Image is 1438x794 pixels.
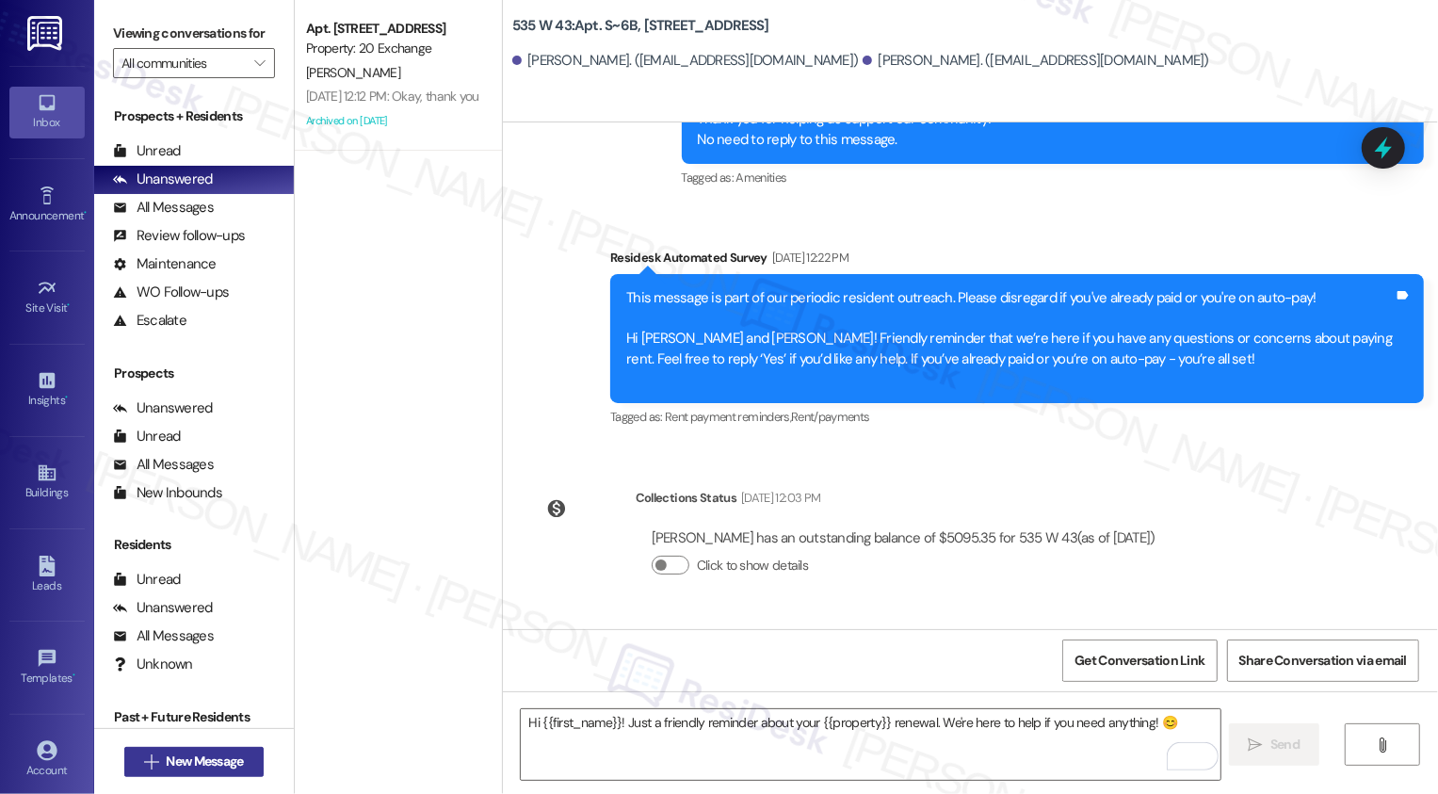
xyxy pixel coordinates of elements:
[113,283,229,302] div: WO Follow-ups
[94,364,294,383] div: Prospects
[863,51,1209,71] div: [PERSON_NAME]. ([EMAIL_ADDRESS][DOMAIN_NAME])
[791,409,870,425] span: Rent/payments
[113,226,245,246] div: Review follow-ups
[9,365,85,415] a: Insights •
[94,106,294,126] div: Prospects + Residents
[9,272,85,323] a: Site Visit •
[610,248,1424,274] div: Residesk Automated Survey
[636,488,736,508] div: Collections Status
[113,311,186,331] div: Escalate
[9,735,85,786] a: Account
[113,655,193,674] div: Unknown
[113,626,214,646] div: All Messages
[735,170,786,186] span: Amenities
[626,288,1394,389] div: This message is part of our periodic resident outreach. Please disregard if you've already paid o...
[113,170,213,189] div: Unanswered
[665,409,791,425] span: Rent payment reminders ,
[73,669,75,682] span: •
[9,642,85,693] a: Templates •
[9,550,85,601] a: Leads
[113,598,213,618] div: Unanswered
[68,299,71,312] span: •
[113,398,213,418] div: Unanswered
[113,427,181,446] div: Unread
[1239,651,1407,671] span: Share Conversation via email
[27,16,66,51] img: ResiDesk Logo
[113,254,217,274] div: Maintenance
[610,403,1424,430] div: Tagged as:
[113,19,275,48] label: Viewing conversations for
[113,483,222,503] div: New Inbounds
[682,164,1425,191] div: Tagged as:
[652,528,1155,548] div: [PERSON_NAME] has an outstanding balance of $5095.35 for 535 W 43 (as of [DATE])
[113,141,181,161] div: Unread
[113,455,214,475] div: All Messages
[1229,723,1320,766] button: Send
[306,39,480,58] div: Property: 20 Exchange
[1227,640,1419,682] button: Share Conversation via email
[9,87,85,138] a: Inbox
[1074,651,1204,671] span: Get Conversation Link
[84,206,87,219] span: •
[767,248,848,267] div: [DATE] 12:22 PM
[94,535,294,555] div: Residents
[1376,737,1390,753] i: 
[1062,640,1217,682] button: Get Conversation Link
[144,754,158,770] i: 
[1249,737,1263,753] i: 
[9,457,85,508] a: Buildings
[306,64,400,81] span: [PERSON_NAME]
[166,752,243,771] span: New Message
[94,707,294,727] div: Past + Future Residents
[1270,735,1300,754] span: Send
[304,109,482,133] div: Archived on [DATE]
[306,88,479,105] div: [DATE] 12:12 PM: Okay, thank you
[124,747,264,777] button: New Message
[521,709,1220,780] textarea: To enrich screen reader interactions, please activate Accessibility in Grammarly extension settings
[121,48,245,78] input: All communities
[113,570,181,590] div: Unread
[512,16,769,36] b: 535 W 43: Apt. S~6B, [STREET_ADDRESS]
[254,56,265,71] i: 
[697,556,808,575] label: Click to show details
[65,391,68,404] span: •
[512,51,859,71] div: [PERSON_NAME]. ([EMAIL_ADDRESS][DOMAIN_NAME])
[306,19,480,39] div: Apt. [STREET_ADDRESS]
[736,488,820,508] div: [DATE] 12:03 PM
[113,198,214,218] div: All Messages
